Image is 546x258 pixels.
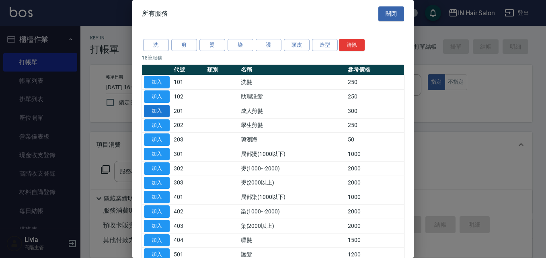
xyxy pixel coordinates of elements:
[239,190,346,205] td: 局部染(1000以下)
[142,10,168,18] span: 所有服務
[239,118,346,133] td: 學生剪髮
[312,39,338,51] button: 造型
[205,65,238,75] th: 類別
[144,76,170,88] button: 加入
[239,205,346,219] td: 染(1000~2000)
[142,54,404,61] p: 18 筆服務
[172,75,205,90] td: 101
[144,162,170,175] button: 加入
[144,105,170,117] button: 加入
[284,39,310,51] button: 頭皮
[239,219,346,233] td: 染(2000以上)
[346,65,404,75] th: 參考價格
[144,90,170,103] button: 加入
[239,161,346,176] td: 燙(1000~2000)
[346,118,404,133] td: 250
[346,205,404,219] td: 2000
[346,176,404,190] td: 2000
[172,205,205,219] td: 402
[171,39,197,51] button: 剪
[172,90,205,104] td: 102
[346,219,404,233] td: 2000
[346,133,404,147] td: 50
[144,205,170,218] button: 加入
[172,219,205,233] td: 403
[144,119,170,132] button: 加入
[346,90,404,104] td: 250
[346,233,404,248] td: 1500
[144,234,170,247] button: 加入
[228,39,253,51] button: 染
[172,104,205,118] td: 201
[172,176,205,190] td: 303
[378,6,404,21] button: 關閉
[144,133,170,146] button: 加入
[144,191,170,203] button: 加入
[346,161,404,176] td: 2000
[239,233,346,248] td: 瞟髮
[346,104,404,118] td: 300
[346,147,404,162] td: 1000
[239,104,346,118] td: 成人剪髮
[199,39,225,51] button: 燙
[346,75,404,90] td: 250
[172,118,205,133] td: 202
[172,161,205,176] td: 302
[172,65,205,75] th: 代號
[172,133,205,147] td: 203
[172,190,205,205] td: 401
[239,147,346,162] td: 局部燙(1000以下)
[346,190,404,205] td: 1000
[239,133,346,147] td: 剪瀏海
[239,65,346,75] th: 名稱
[239,90,346,104] td: 助理洗髮
[144,148,170,160] button: 加入
[239,176,346,190] td: 燙(2000以上)
[144,177,170,189] button: 加入
[172,147,205,162] td: 301
[339,39,365,51] button: 清除
[256,39,281,51] button: 護
[144,220,170,232] button: 加入
[143,39,169,51] button: 洗
[172,233,205,248] td: 404
[239,75,346,90] td: 洗髮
